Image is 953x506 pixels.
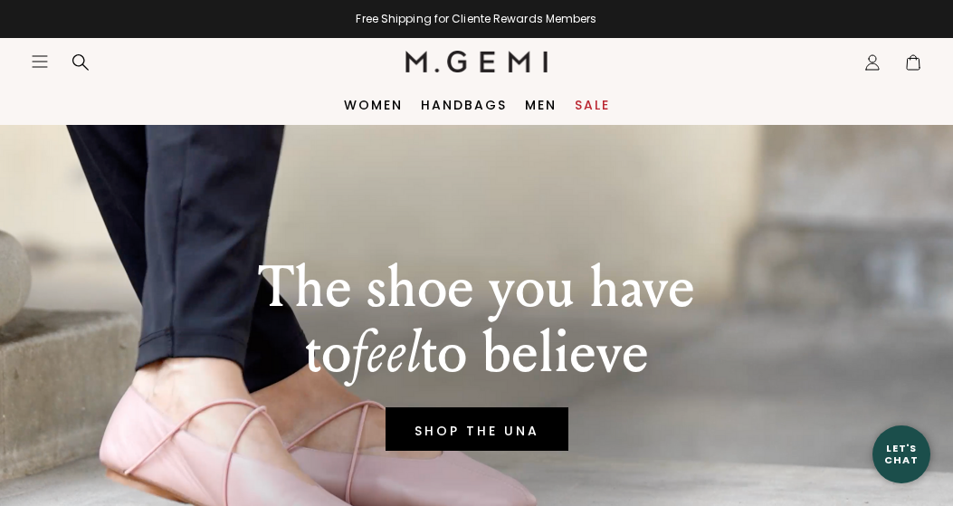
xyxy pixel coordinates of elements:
a: Women [344,98,403,112]
a: Sale [575,98,610,112]
img: M.Gemi [405,51,548,72]
a: Handbags [421,98,507,112]
a: Men [525,98,557,112]
button: Open site menu [31,53,49,71]
div: Let's Chat [872,443,930,465]
p: The shoe you have [258,255,695,320]
p: to to believe [258,320,695,386]
a: SHOP THE UNA [386,407,568,451]
em: feel [351,318,421,387]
